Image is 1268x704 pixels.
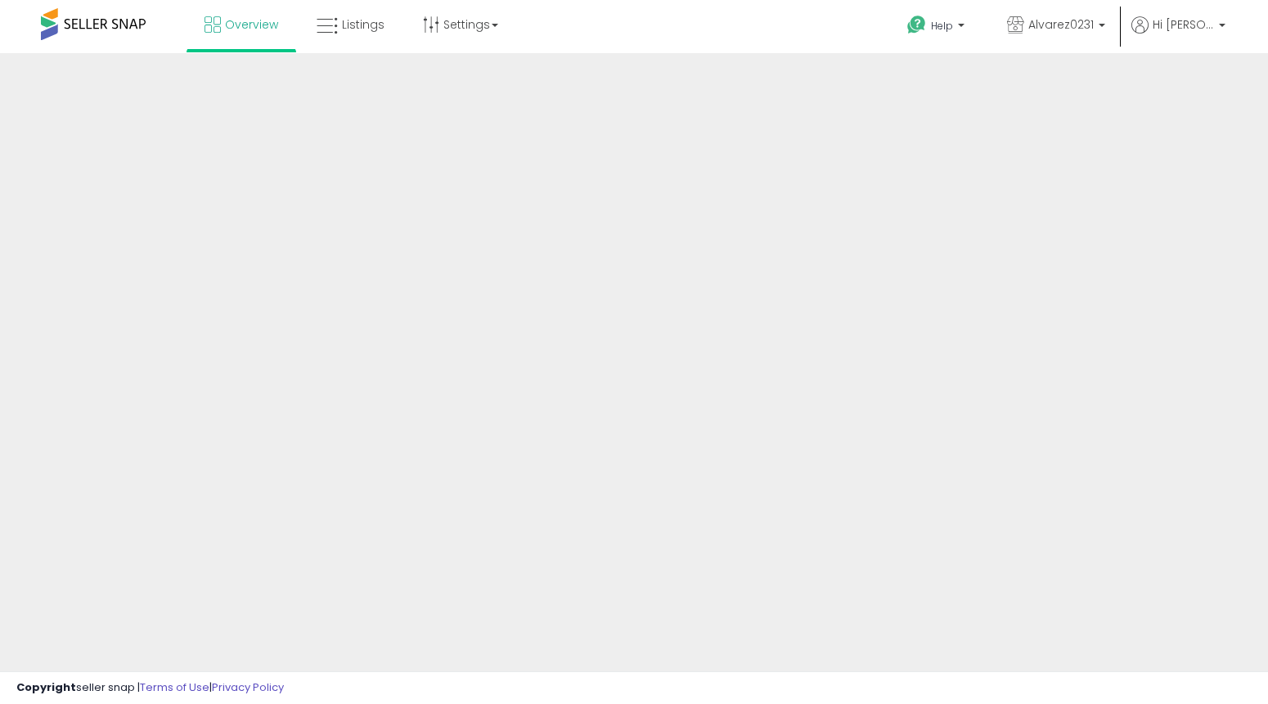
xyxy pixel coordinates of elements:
[894,2,981,53] a: Help
[342,16,384,33] span: Listings
[906,15,927,35] i: Get Help
[16,679,76,695] strong: Copyright
[225,16,278,33] span: Overview
[16,680,284,696] div: seller snap | |
[931,19,953,33] span: Help
[1153,16,1214,33] span: Hi [PERSON_NAME]
[1131,16,1225,53] a: Hi [PERSON_NAME]
[140,679,209,695] a: Terms of Use
[212,679,284,695] a: Privacy Policy
[1028,16,1094,33] span: Alvarez0231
